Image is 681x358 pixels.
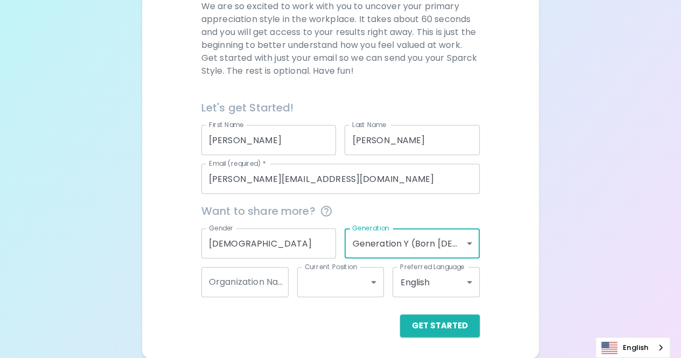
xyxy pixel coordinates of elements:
a: English [596,338,670,357]
aside: Language selected: English [595,337,670,358]
label: Preferred Language [400,262,465,271]
span: Want to share more? [201,202,480,220]
svg: This information is completely confidential and only used for aggregated appreciation studies at ... [320,205,333,217]
div: English [392,267,480,297]
div: Language [595,337,670,358]
h6: Let's get Started! [201,99,480,116]
label: Email (required) [209,159,266,168]
div: Generation Y (Born [DEMOGRAPHIC_DATA] - [DEMOGRAPHIC_DATA]) [345,228,480,258]
label: Current Position [305,262,357,271]
label: Gender [209,223,234,233]
label: First Name [209,120,244,129]
label: Generation [352,223,389,233]
label: Last Name [352,120,386,129]
button: Get Started [400,314,480,337]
